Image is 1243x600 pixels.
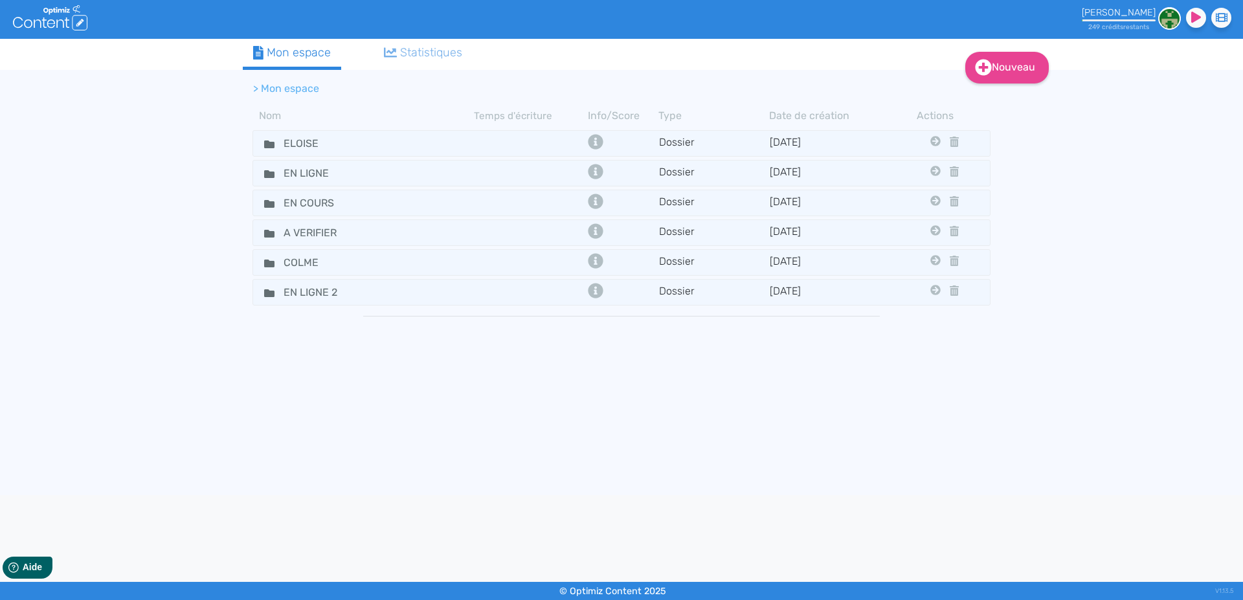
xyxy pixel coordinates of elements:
td: [DATE] [769,194,880,212]
small: 249 crédit restant [1088,23,1149,31]
th: Actions [927,108,944,124]
span: s [1146,23,1149,31]
a: Mon espace [243,39,341,70]
a: Nouveau [965,52,1049,83]
a: Statistiques [374,39,473,67]
td: [DATE] [769,164,880,183]
input: Nom de dossier [274,194,371,212]
div: [PERSON_NAME] [1082,7,1156,18]
td: [DATE] [769,134,880,153]
small: © Optimiz Content 2025 [559,586,666,597]
td: [DATE] [769,283,880,302]
th: Temps d'écriture [474,108,585,124]
div: V1.13.5 [1215,582,1233,600]
input: Nom de dossier [274,134,371,153]
td: Dossier [658,253,769,272]
input: Nom de dossier [274,223,371,242]
th: Info/Score [585,108,658,124]
th: Type [658,108,769,124]
td: Dossier [658,134,769,153]
li: > Mon espace [253,81,319,96]
td: Dossier [658,164,769,183]
td: Dossier [658,283,769,302]
td: [DATE] [769,223,880,242]
img: 6adefb463699458b3a7e00f487fb9d6a [1158,7,1181,30]
input: Nom de dossier [274,253,371,272]
div: Statistiques [384,44,463,61]
input: Nom de dossier [274,164,371,183]
th: Date de création [769,108,880,124]
td: [DATE] [769,253,880,272]
input: Nom de dossier [274,283,371,302]
nav: breadcrumb [243,73,890,104]
td: Dossier [658,194,769,212]
div: Mon espace [253,44,331,61]
th: Nom [252,108,474,124]
td: Dossier [658,223,769,242]
span: s [1120,23,1123,31]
